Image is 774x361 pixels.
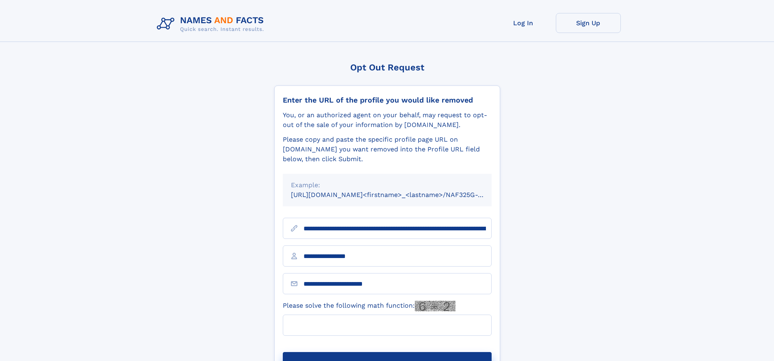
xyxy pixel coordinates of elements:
a: Log In [491,13,556,33]
div: Please copy and paste the specific profile page URL on [DOMAIN_NAME] you want removed into the Pr... [283,135,492,164]
div: Enter the URL of the profile you would like removed [283,96,492,105]
div: Opt Out Request [274,62,500,72]
small: [URL][DOMAIN_NAME]<firstname>_<lastname>/NAF325G-xxxxxxxx [291,191,507,199]
div: You, or an authorized agent on your behalf, may request to opt-out of the sale of your informatio... [283,110,492,130]
label: Please solve the following math function: [283,301,455,311]
div: Example: [291,180,483,190]
img: Logo Names and Facts [154,13,271,35]
a: Sign Up [556,13,621,33]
